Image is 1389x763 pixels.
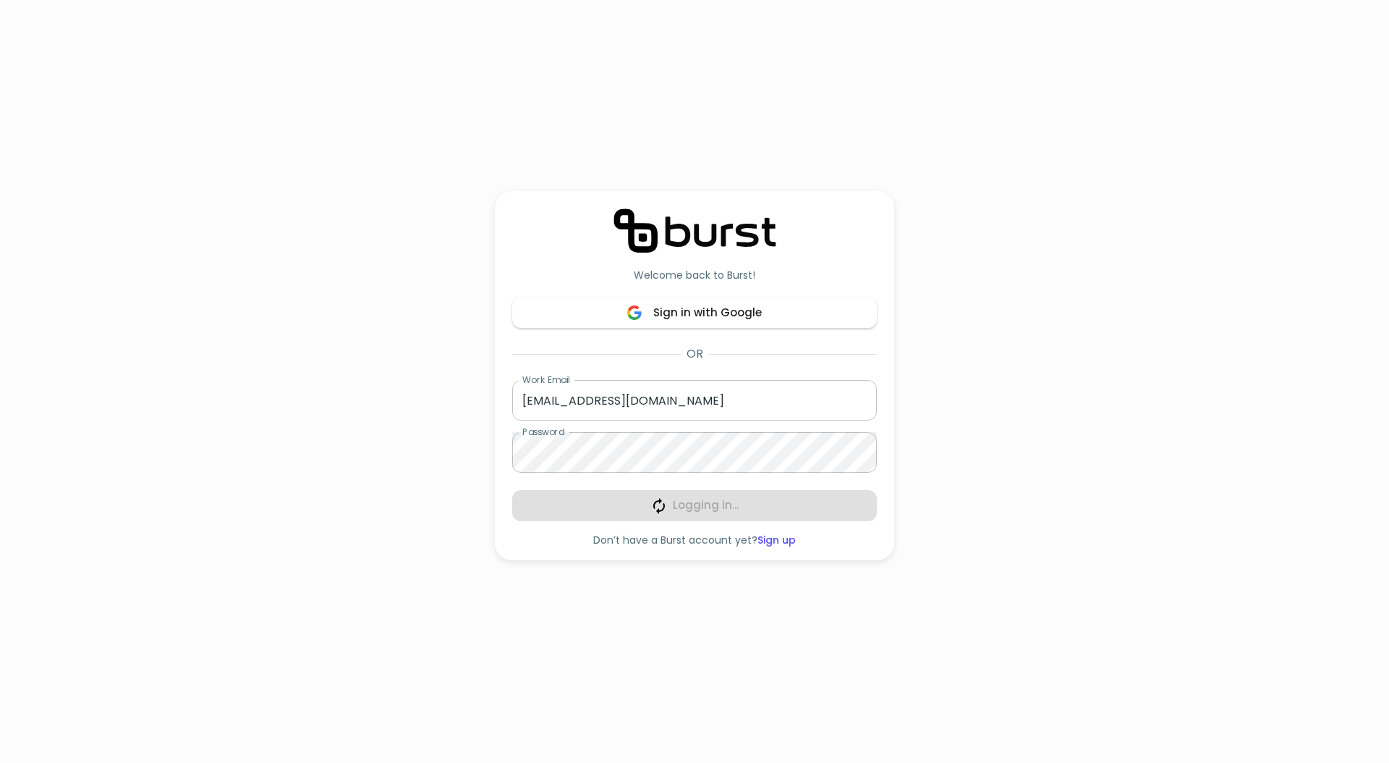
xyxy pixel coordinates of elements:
img: Logo [613,208,776,253]
p: OR [687,345,703,363]
span: Sign in with Google [528,303,861,322]
button: GoogleSign in with Google [512,298,877,328]
p: Don’t have a Burst account yet? [593,533,796,549]
p: Welcome back to Burst! [634,268,755,282]
img: Google [627,305,642,320]
a: Sign up [757,533,796,547]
